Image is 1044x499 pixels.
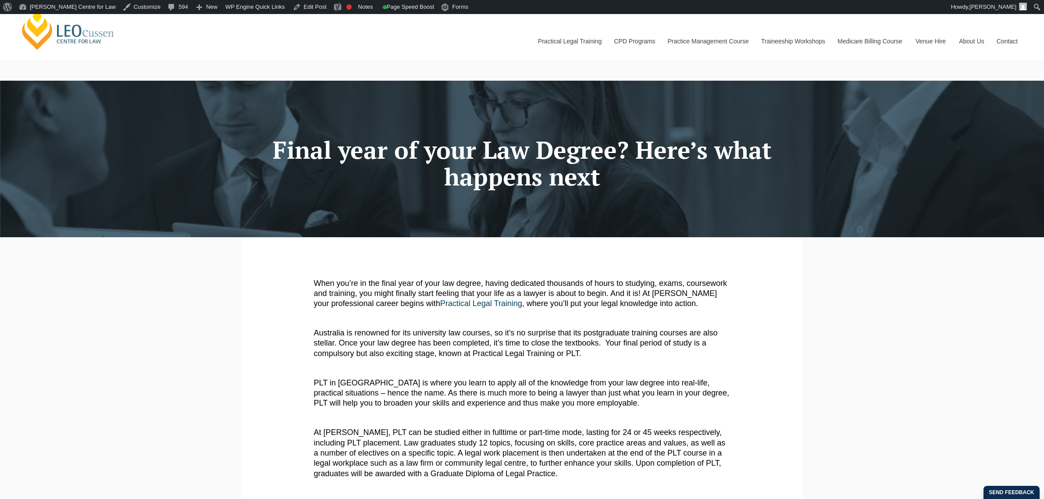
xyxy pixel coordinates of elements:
[661,22,755,60] a: Practice Management Course
[969,4,1016,10] span: [PERSON_NAME]
[440,299,522,308] a: Practical Legal Training
[990,22,1024,60] a: Contact
[314,378,730,409] p: PLT in [GEOGRAPHIC_DATA] is where you learn to apply all of the knowledge from your law degree in...
[20,10,117,51] a: [PERSON_NAME] Centre for Law
[248,137,796,190] h1: Final year of your Law Degree? Here’s what happens next
[346,4,352,10] div: Focus keyphrase not set
[607,22,661,60] a: CPD Programs
[952,22,990,60] a: About Us
[831,22,909,60] a: Medicare Billing Course
[755,22,831,60] a: Traineeship Workshops
[314,428,730,479] p: At [PERSON_NAME], PLT can be studied either in fulltime or part-time mode, lasting for 24 or 45 w...
[909,22,952,60] a: Venue Hire
[985,440,1022,477] iframe: LiveChat chat widget
[314,278,730,309] p: When you’re in the final year of your law degree, having dedicated thousands of hours to studying...
[531,22,608,60] a: Practical Legal Training
[314,328,730,359] p: Australia is renowned for its university law courses, so it’s no surprise that its postgraduate t...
